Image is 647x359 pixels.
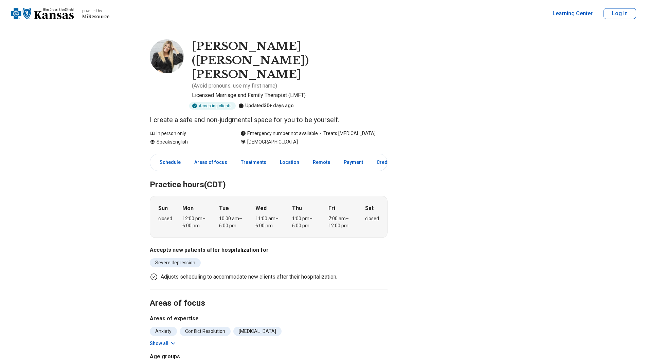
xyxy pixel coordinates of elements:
[192,39,388,82] h1: [PERSON_NAME] ([PERSON_NAME]) [PERSON_NAME]
[365,215,379,222] div: closed
[150,163,388,191] h2: Practice hours (CDT)
[233,327,282,336] li: [MEDICAL_DATA]
[150,340,177,347] button: Show all
[373,155,407,169] a: Credentials
[292,204,302,212] strong: Thu
[219,204,229,212] strong: Tue
[180,327,231,336] li: Conflict Resolution
[150,115,388,125] p: I create a safe and non-judgmental space for you to be yourself.
[150,246,388,254] h3: Accepts new patients after hospitalization for
[150,39,184,73] img: Kristyn Schrum, Licensed Marriage and Family Therapist (LMFT)
[158,215,172,222] div: closed
[82,8,109,14] p: powered by
[192,82,277,90] p: ( Avoid pronouns, use my first name )
[238,102,294,110] div: Updated 30+ days ago
[11,3,109,24] a: Home page
[240,130,318,137] div: Emergency number not available
[150,196,388,238] div: When does the program meet?
[553,10,593,18] a: Learning Center
[150,130,227,137] div: In person only
[255,204,267,212] strong: Wed
[247,138,298,146] span: [DEMOGRAPHIC_DATA]
[276,155,303,169] a: Location
[340,155,367,169] a: Payment
[182,204,194,212] strong: Mon
[150,138,227,146] div: Speaks English
[182,215,209,229] div: 12:00 pm – 6:00 pm
[219,215,245,229] div: 10:00 am – 6:00 pm
[150,281,388,309] h2: Areas of focus
[237,155,270,169] a: Treatments
[604,8,636,19] button: Log In
[189,102,236,110] div: Accepting clients
[161,273,337,281] p: Adjusts scheduling to accommodate new clients after their hospitalization.
[150,327,177,336] li: Anxiety
[318,130,376,137] span: Treats [MEDICAL_DATA]
[150,315,388,323] h3: Areas of expertise
[158,204,168,212] strong: Sun
[292,215,318,229] div: 1:00 pm – 6:00 pm
[328,215,355,229] div: 7:00 am – 12:00 pm
[309,155,334,169] a: Remote
[192,91,388,99] p: Licensed Marriage and Family Therapist (LMFT)
[365,204,374,212] strong: Sat
[151,155,185,169] a: Schedule
[190,155,231,169] a: Areas of focus
[150,258,201,267] li: Severe depression
[255,215,282,229] div: 11:00 am – 6:00 pm
[328,204,335,212] strong: Fri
